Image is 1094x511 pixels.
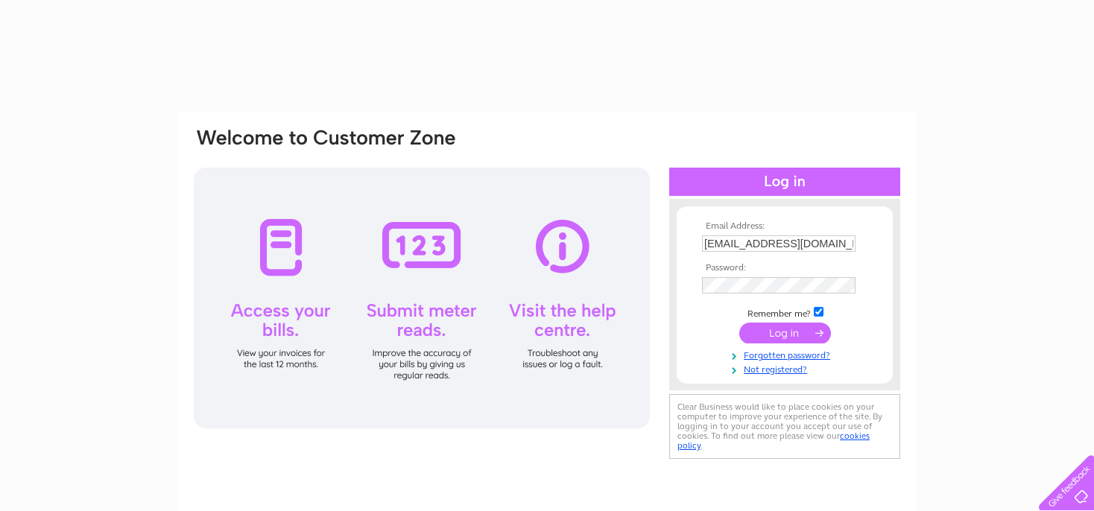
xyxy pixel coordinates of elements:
[669,394,900,459] div: Clear Business would like to place cookies on your computer to improve your experience of the sit...
[739,323,831,343] input: Submit
[677,431,870,451] a: cookies policy
[698,263,871,273] th: Password:
[702,361,871,375] a: Not registered?
[698,305,871,320] td: Remember me?
[698,221,871,232] th: Email Address:
[702,347,871,361] a: Forgotten password?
